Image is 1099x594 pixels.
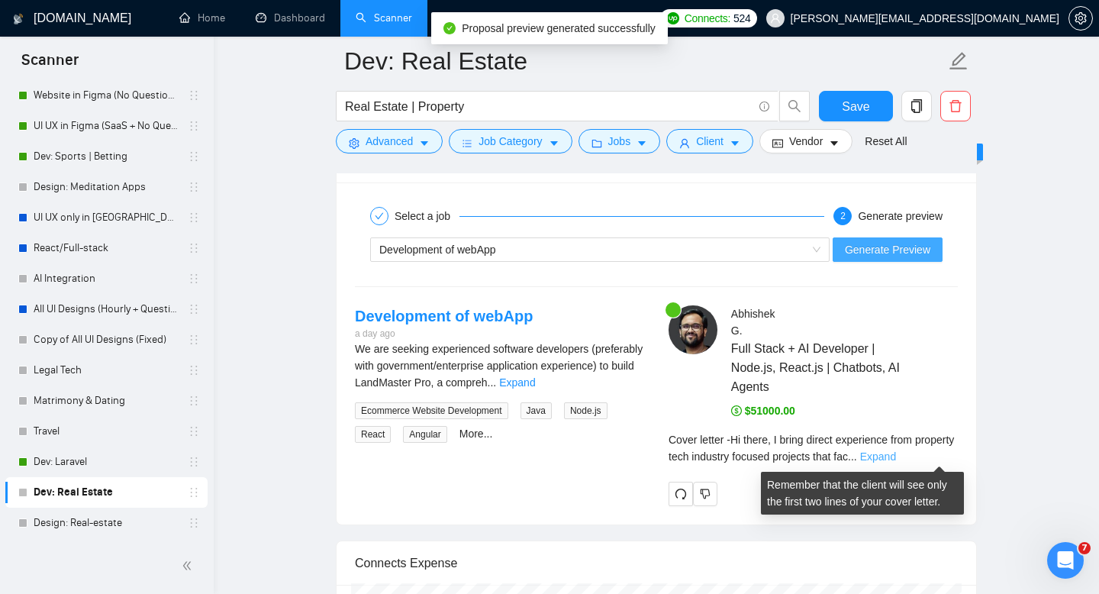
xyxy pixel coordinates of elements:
[731,339,913,396] span: Full Stack + AI Developer | Node.js, React.js | Chatbots, AI Agents
[833,237,943,262] button: Generate Preview
[829,137,840,149] span: caret-down
[355,327,533,341] div: a day ago
[355,343,643,389] span: We are seeking experienced software developers (preferably with government/enterprise application...
[188,395,200,407] span: holder
[356,11,412,24] a: searchScanner
[666,129,753,153] button: userClientcaret-down
[779,91,810,121] button: search
[34,233,179,263] a: React/Full-stack
[375,211,384,221] span: check
[669,434,954,463] span: Cover letter - Hi there, I bring direct experience from property tech industry focused projects t...
[842,97,869,116] span: Save
[34,263,179,294] a: AI Integration
[949,51,968,71] span: edit
[188,425,200,437] span: holder
[669,305,717,354] img: c1FJaz4wqAlylF7XVXmAd_gupnhKiCfAgwnGzWcp2NdaeR6AF4SmG_lGb6Iv8KqId3
[462,22,656,34] span: Proposal preview generated successfully
[579,129,661,153] button: folderJobscaret-down
[845,241,930,258] span: Generate Preview
[1068,12,1093,24] a: setting
[858,207,943,225] div: Generate preview
[1069,12,1092,24] span: setting
[188,120,200,132] span: holder
[188,303,200,315] span: holder
[179,11,225,24] a: homeHome
[34,80,179,111] a: Website in Figma (No Questions)
[637,137,647,149] span: caret-down
[34,447,179,477] a: Dev: Laravel
[902,99,931,113] span: copy
[1068,6,1093,31] button: setting
[355,402,508,419] span: Ecommerce Website Development
[520,402,552,419] span: Java
[669,431,958,465] div: Remember that the client will see only the first two lines of your cover letter.
[188,364,200,376] span: holder
[355,426,391,443] span: React
[761,472,964,515] div: Remember that the client will see only the first two lines of your cover letter.
[34,294,179,324] a: All UI Designs (Hourly + Questions)
[608,133,631,150] span: Jobs
[34,172,179,202] a: Design: Meditation Apps
[34,386,179,416] a: Matrimony & Dating
[693,482,717,506] button: dislike
[336,129,443,153] button: settingAdvancedcaret-down
[685,10,730,27] span: Connects:
[772,137,783,149] span: idcard
[1047,542,1084,579] iframe: Intercom live chat
[731,405,742,416] span: dollar
[819,91,893,121] button: Save
[13,7,24,31] img: logo
[395,207,459,225] div: Select a job
[419,137,430,149] span: caret-down
[188,181,200,193] span: holder
[188,273,200,285] span: holder
[188,242,200,254] span: holder
[780,99,809,113] span: search
[188,150,200,163] span: holder
[188,334,200,346] span: holder
[669,482,693,506] button: redo
[940,91,971,121] button: delete
[403,426,446,443] span: Angular
[344,42,946,80] input: Scanner name...
[188,456,200,468] span: holder
[459,428,493,440] a: More...
[355,308,533,324] a: Development of webApp
[730,137,740,149] span: caret-down
[34,202,179,233] a: UI UX only in [GEOGRAPHIC_DATA]
[759,129,852,153] button: idcardVendorcaret-down
[733,10,750,27] span: 524
[679,137,690,149] span: user
[188,517,200,529] span: holder
[848,450,857,463] span: ...
[34,324,179,355] a: Copy of All UI Designs (Fixed)
[349,137,359,149] span: setting
[188,486,200,499] span: holder
[449,129,572,153] button: barsJob Categorycaret-down
[256,11,325,24] a: dashboardDashboard
[549,137,559,149] span: caret-down
[34,416,179,447] a: Travel
[696,133,724,150] span: Client
[700,488,711,500] span: dislike
[667,12,679,24] img: upwork-logo.png
[34,477,179,508] a: Dev: Real Estate
[188,89,200,102] span: holder
[355,541,958,585] div: Connects Expense
[860,450,896,463] a: Expand
[865,133,907,150] a: Reset All
[443,22,456,34] span: check-circle
[759,102,769,111] span: info-circle
[479,133,542,150] span: Job Category
[941,99,970,113] span: delete
[182,558,197,573] span: double-left
[731,308,775,337] span: Abhishek G .
[499,376,535,389] a: Expand
[669,488,692,500] span: redo
[34,355,179,386] a: Legal Tech
[731,405,795,417] span: $51000.00
[34,508,179,538] a: Design: Real-estate
[488,376,497,389] span: ...
[9,49,91,81] span: Scanner
[789,133,823,150] span: Vendor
